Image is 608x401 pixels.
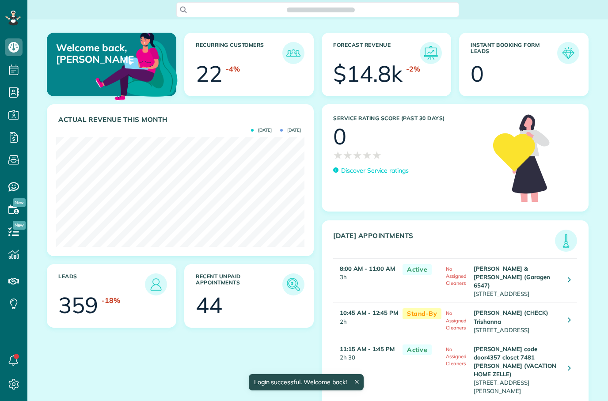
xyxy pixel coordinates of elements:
[58,116,304,124] h3: Actual Revenue this month
[333,232,555,252] h3: [DATE] Appointments
[471,259,561,303] td: [STREET_ADDRESS]
[340,309,398,316] strong: 10:45 AM - 12:45 PM
[403,264,432,275] span: Active
[333,125,346,148] div: 0
[102,295,120,306] div: -18%
[333,42,420,64] h3: Forecast Revenue
[333,303,398,339] td: 2h
[333,115,484,121] h3: Service Rating score (past 30 days)
[446,266,467,286] span: No Assigned Cleaners
[353,148,362,163] span: ★
[557,232,575,250] img: icon_todays_appointments-901f7ab196bb0bea1936b74009e4eb5ffbc2d2711fa7634e0d609ed5ef32b18b.png
[403,344,432,356] span: Active
[285,44,302,62] img: icon_recurring_customers-cf858462ba22bcd05b5a5880d41d6543d210077de5bb9ebc9590e49fd87d84ed.png
[333,148,343,163] span: ★
[251,128,272,132] span: [DATE]
[58,294,98,316] div: 359
[471,42,557,64] h3: Instant Booking Form Leads
[285,276,302,293] img: icon_unpaid_appointments-47b8ce3997adf2238b356f14209ab4cced10bd1f174958f3ca8f1d0dd7fffeee.png
[343,148,353,163] span: ★
[559,44,577,62] img: icon_form_leads-04211a6a04a5b2264e4ee56bc0799ec3eb69b7e499cbb523a139df1d13a81ae0.png
[403,308,441,319] span: Stand-By
[333,339,398,400] td: 2h 30
[471,339,561,400] td: [STREET_ADDRESS][PERSON_NAME]
[341,166,409,175] p: Discover Service ratings
[333,259,398,303] td: 3h
[340,265,395,272] strong: 8:00 AM - 11:00 AM
[474,309,548,325] strong: [PERSON_NAME] (CHECK) Trishanna
[13,221,26,230] span: New
[296,5,346,14] span: Search ZenMaid…
[248,374,363,390] div: Login successful. Welcome back!
[13,198,26,207] span: New
[56,42,134,65] p: Welcome back, [PERSON_NAME]!
[446,310,467,330] span: No Assigned Cleaners
[333,63,403,85] div: $14.8k
[58,273,145,295] h3: Leads
[406,64,420,74] div: -2%
[471,63,484,85] div: 0
[280,128,301,132] span: [DATE]
[196,42,282,64] h3: Recurring Customers
[362,148,372,163] span: ★
[333,166,409,175] a: Discover Service ratings
[471,303,561,339] td: [STREET_ADDRESS]
[474,265,550,289] strong: [PERSON_NAME] & [PERSON_NAME] (Garagen 6547)
[196,273,282,295] h3: Recent unpaid appointments
[226,64,240,74] div: -4%
[340,345,395,352] strong: 11:15 AM - 1:45 PM
[372,148,382,163] span: ★
[94,23,179,108] img: dashboard_welcome-42a62b7d889689a78055ac9021e634bf52bae3f8056760290aed330b23ab8690.png
[446,346,467,367] span: No Assigned Cleaners
[147,276,165,293] img: icon_leads-1bed01f49abd5b7fead27621c3d59655bb73ed531f8eeb49469d10e621d6b896.png
[474,345,556,378] strong: [PERSON_NAME] code door4357 closet 7481 [PERSON_NAME] (VACATION HOME ZELLE)
[422,44,440,62] img: icon_forecast_revenue-8c13a41c7ed35a8dcfafea3cbb826a0462acb37728057bba2d056411b612bbbe.png
[196,63,222,85] div: 22
[196,294,222,316] div: 44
